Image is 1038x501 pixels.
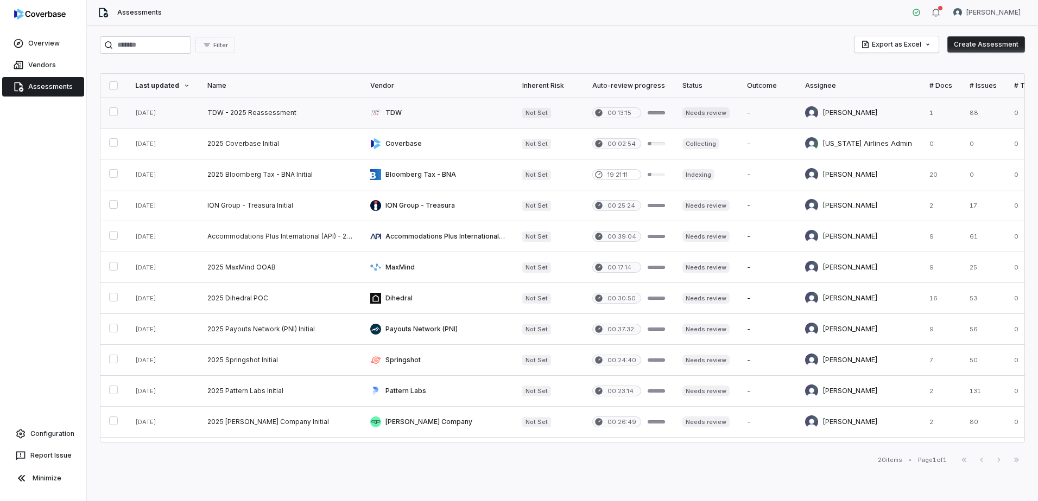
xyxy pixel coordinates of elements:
[805,292,818,305] img: Luke Taylor avatar
[2,34,84,53] a: Overview
[117,8,162,17] span: Assessments
[370,81,505,90] div: Vendor
[966,8,1021,17] span: [PERSON_NAME]
[213,41,228,49] span: Filter
[738,190,796,221] td: -
[207,81,353,90] div: Name
[909,456,912,464] div: •
[4,424,82,444] a: Configuration
[805,81,912,90] div: Assignee
[805,199,818,212] img: Luke Taylor avatar
[738,407,796,438] td: -
[878,456,902,464] div: 20 items
[947,36,1025,53] button: Create Assessment
[805,106,818,119] img: Luke Taylor avatar
[14,9,66,20] img: logo-D7KZi-bG.svg
[2,77,84,97] a: Assessments
[738,283,796,314] td: -
[970,81,997,90] div: # Issues
[4,446,82,465] button: Report Issue
[738,376,796,407] td: -
[522,81,575,90] div: Inherent Risk
[929,81,952,90] div: # Docs
[855,36,939,53] button: Export as Excel
[682,81,730,90] div: Status
[135,81,190,90] div: Last updated
[738,159,796,190] td: -
[738,252,796,283] td: -
[738,314,796,345] td: -
[805,137,818,150] img: Alaska Airlines Admin avatar
[805,415,818,428] img: Luke Taylor avatar
[805,323,818,336] img: Luke Taylor avatar
[947,4,1027,21] button: Raquel Wilson avatar[PERSON_NAME]
[738,345,796,376] td: -
[592,81,665,90] div: Auto-review progress
[4,467,82,489] button: Minimize
[805,261,818,274] img: Luke Taylor avatar
[2,55,84,75] a: Vendors
[738,98,796,129] td: -
[953,8,962,17] img: Raquel Wilson avatar
[195,37,235,53] button: Filter
[918,456,947,464] div: Page 1 of 1
[805,230,818,243] img: Luke Taylor avatar
[805,354,818,367] img: Luke Taylor avatar
[738,438,796,468] td: -
[805,168,818,181] img: Luke Taylor avatar
[738,129,796,159] td: -
[805,384,818,397] img: Luke Taylor avatar
[747,81,788,90] div: Outcome
[738,221,796,252] td: -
